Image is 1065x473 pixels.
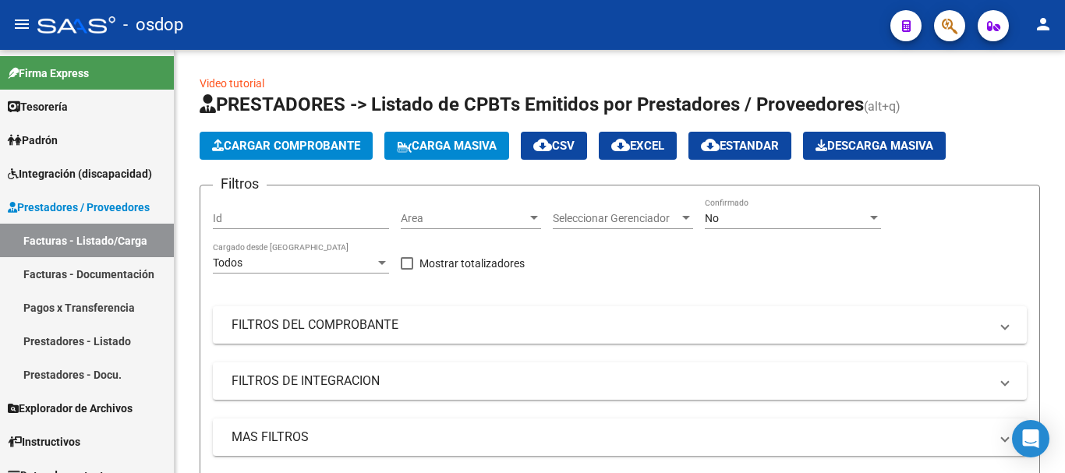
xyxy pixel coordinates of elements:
span: Cargar Comprobante [212,139,360,153]
mat-expansion-panel-header: MAS FILTROS [213,418,1027,456]
mat-icon: cloud_download [611,136,630,154]
button: Carga Masiva [384,132,509,160]
span: EXCEL [611,139,664,153]
mat-panel-title: FILTROS DEL COMPROBANTE [232,316,989,334]
span: Descarga Masiva [816,139,933,153]
mat-icon: cloud_download [701,136,720,154]
a: Video tutorial [200,77,264,90]
span: PRESTADORES -> Listado de CPBTs Emitidos por Prestadores / Proveedores [200,94,864,115]
span: - osdop [123,8,183,42]
span: Carga Masiva [397,139,497,153]
span: Area [401,212,527,225]
span: Prestadores / Proveedores [8,199,150,216]
span: Firma Express [8,65,89,82]
mat-expansion-panel-header: FILTROS DEL COMPROBANTE [213,306,1027,344]
span: Seleccionar Gerenciador [553,212,679,225]
button: Estandar [688,132,791,160]
mat-icon: cloud_download [533,136,552,154]
span: Integración (discapacidad) [8,165,152,182]
button: Descarga Masiva [803,132,946,160]
span: CSV [533,139,575,153]
button: EXCEL [599,132,677,160]
mat-panel-title: MAS FILTROS [232,429,989,446]
mat-icon: person [1034,15,1053,34]
app-download-masive: Descarga masiva de comprobantes (adjuntos) [803,132,946,160]
span: Mostrar totalizadores [419,254,525,273]
button: Cargar Comprobante [200,132,373,160]
h3: Filtros [213,173,267,195]
mat-expansion-panel-header: FILTROS DE INTEGRACION [213,362,1027,400]
span: Estandar [701,139,779,153]
button: CSV [521,132,587,160]
span: Explorador de Archivos [8,400,133,417]
span: (alt+q) [864,99,900,114]
mat-panel-title: FILTROS DE INTEGRACION [232,372,989,390]
span: Instructivos [8,433,80,450]
span: Tesorería [8,98,68,115]
div: Open Intercom Messenger [1012,420,1049,457]
span: No [705,212,719,224]
span: Todos [213,256,242,269]
mat-icon: menu [12,15,31,34]
span: Padrón [8,132,58,149]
